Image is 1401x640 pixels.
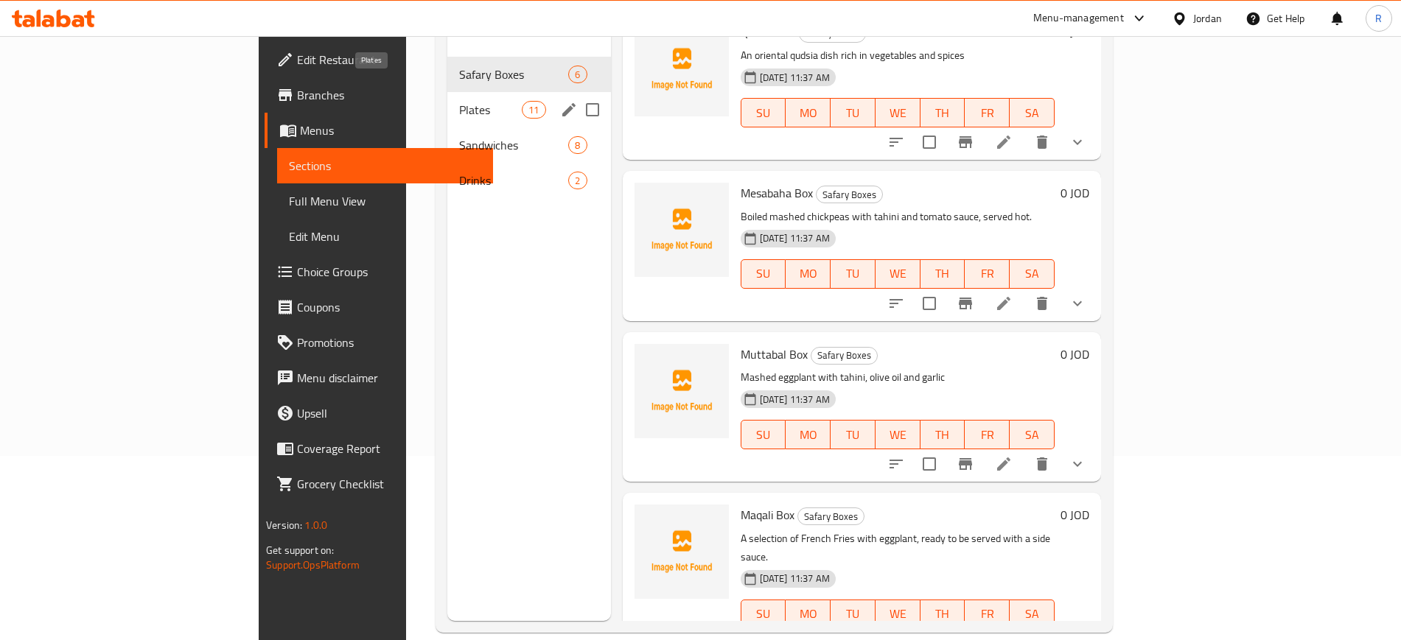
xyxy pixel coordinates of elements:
[459,66,569,83] span: Safary Boxes
[569,138,586,152] span: 8
[1060,124,1095,160] button: show more
[995,133,1013,151] a: Edit menu item
[297,404,481,422] span: Upsell
[1060,446,1095,482] button: show more
[297,298,481,316] span: Coupons
[265,113,492,148] a: Menus
[965,420,1010,449] button: FR
[792,263,825,284] span: MO
[971,102,1004,124] span: FR
[297,263,481,281] span: Choice Groups
[811,347,877,364] span: Safary Boxes
[459,136,569,154] span: Sandwiches
[747,263,780,284] span: SU
[1024,124,1060,160] button: delete
[741,530,1055,566] p: A selection of French Fries with eggplant, ready to be served with a side sauce.
[741,208,1055,226] p: Boiled mashed chickpeas with tahini and tomato sauce, served hot.
[920,599,965,629] button: TH
[741,368,1055,387] p: Mashed eggplant with tahini, olive oil and garlic
[635,344,729,438] img: Muttabal Box
[741,46,1055,65] p: An oriental qudsia dish rich in vegetables and spices
[1010,599,1055,629] button: SA
[1061,504,1089,525] h6: 0 JOD
[971,263,1004,284] span: FR
[265,466,492,502] a: Grocery Checklist
[920,259,965,289] button: TH
[289,228,481,245] span: Edit Menu
[1060,286,1095,321] button: show more
[266,541,334,560] span: Get support on:
[265,289,492,325] a: Coupons
[447,57,611,92] div: Safary Boxes6
[277,219,492,254] a: Edit Menu
[786,420,831,449] button: MO
[265,360,492,395] a: Menu disclaimer
[297,334,481,351] span: Promotions
[971,424,1004,446] span: FR
[1193,10,1222,27] div: Jordan
[741,343,808,365] span: Muttabal Box
[1061,183,1089,203] h6: 0 JOD
[1010,420,1055,449] button: SA
[289,192,481,210] span: Full Menu View
[522,101,545,119] div: items
[741,504,794,526] span: Maqali Box
[792,424,825,446] span: MO
[836,603,870,625] span: TU
[297,51,481,68] span: Edit Restaurant
[635,504,729,599] img: Maqali Box
[747,102,780,124] span: SU
[836,424,870,446] span: TU
[297,440,481,457] span: Coverage Report
[754,393,836,407] span: [DATE] 11:37 AM
[1016,603,1049,625] span: SA
[995,295,1013,312] a: Edit menu item
[635,22,729,116] img: Qudsia Box
[817,186,882,203] span: Safary Boxes
[447,92,611,127] div: Plates11edit
[920,98,965,127] button: TH
[831,98,876,127] button: TU
[878,286,914,321] button: sort-choices
[447,51,611,204] nav: Menu sections
[459,101,522,119] span: Plates
[786,259,831,289] button: MO
[523,103,545,117] span: 11
[741,182,813,204] span: Mesabaha Box
[459,172,569,189] span: Drinks
[1016,263,1049,284] span: SA
[786,98,831,127] button: MO
[1024,286,1060,321] button: delete
[447,127,611,163] div: Sandwiches8
[914,127,945,158] span: Select to update
[948,286,983,321] button: Branch-specific-item
[831,420,876,449] button: TU
[798,508,864,525] span: Safary Boxes
[741,599,786,629] button: SU
[1010,98,1055,127] button: SA
[876,98,920,127] button: WE
[568,66,587,83] div: items
[948,124,983,160] button: Branch-specific-item
[926,424,960,446] span: TH
[876,420,920,449] button: WE
[741,259,786,289] button: SU
[831,599,876,629] button: TU
[1375,10,1382,27] span: R
[277,148,492,183] a: Sections
[289,157,481,175] span: Sections
[747,424,780,446] span: SU
[266,516,302,535] span: Version:
[1010,259,1055,289] button: SA
[920,420,965,449] button: TH
[831,259,876,289] button: TU
[1016,102,1049,124] span: SA
[1069,455,1086,473] svg: Show Choices
[265,254,492,289] a: Choice Groups
[971,603,1004,625] span: FR
[754,71,836,85] span: [DATE] 11:37 AM
[265,395,492,431] a: Upsell
[926,603,960,625] span: TH
[995,455,1013,473] a: Edit menu item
